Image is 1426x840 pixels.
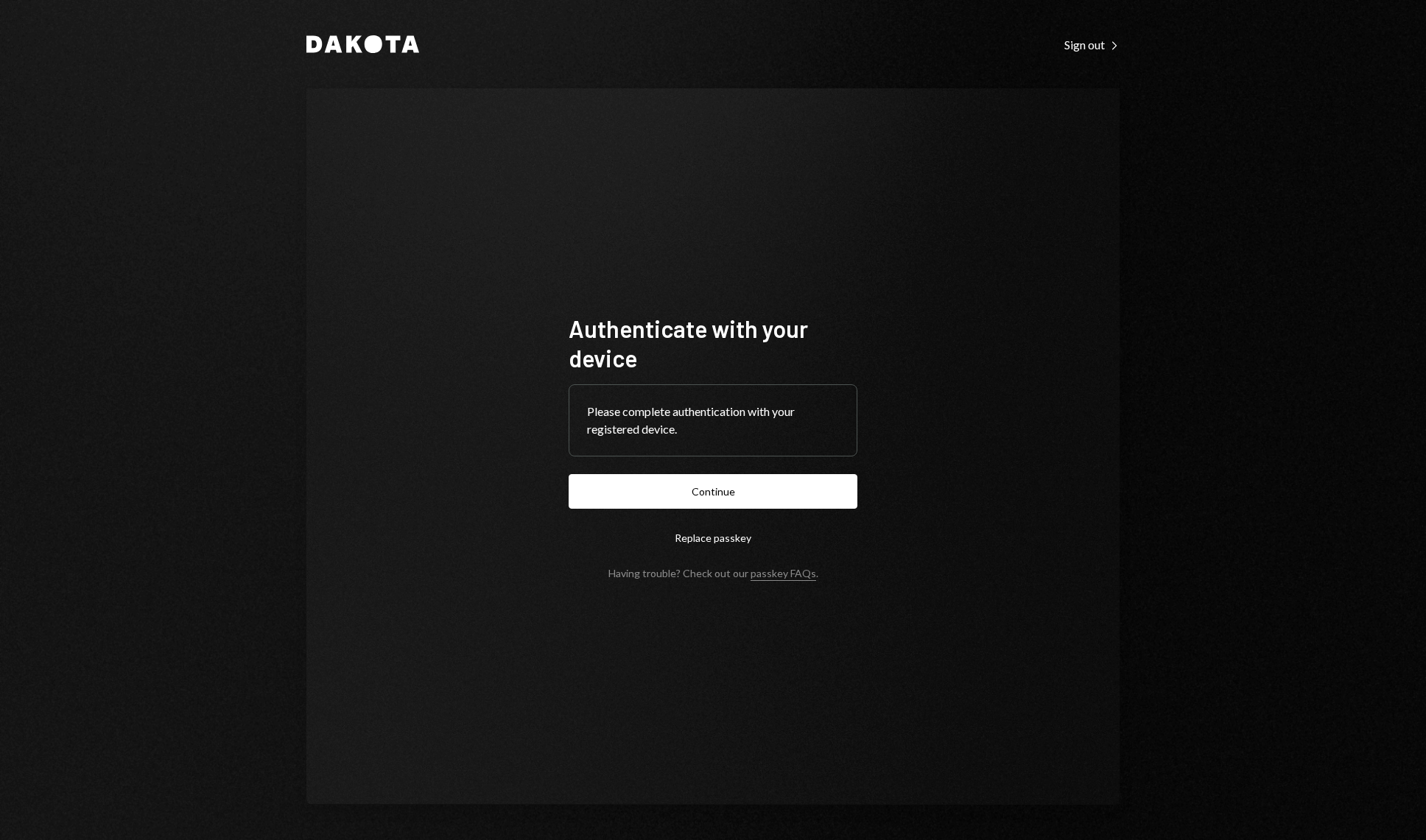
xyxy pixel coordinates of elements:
[569,314,857,373] h1: Authenticate with your device
[569,474,857,509] button: Continue
[1064,36,1120,52] a: Sign out
[1064,38,1120,52] div: Sign out
[608,567,818,579] div: Having trouble? Check out our .
[587,403,839,438] div: Please complete authentication with your registered device.
[751,567,816,581] a: passkey FAQs
[569,520,857,555] button: Replace passkey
